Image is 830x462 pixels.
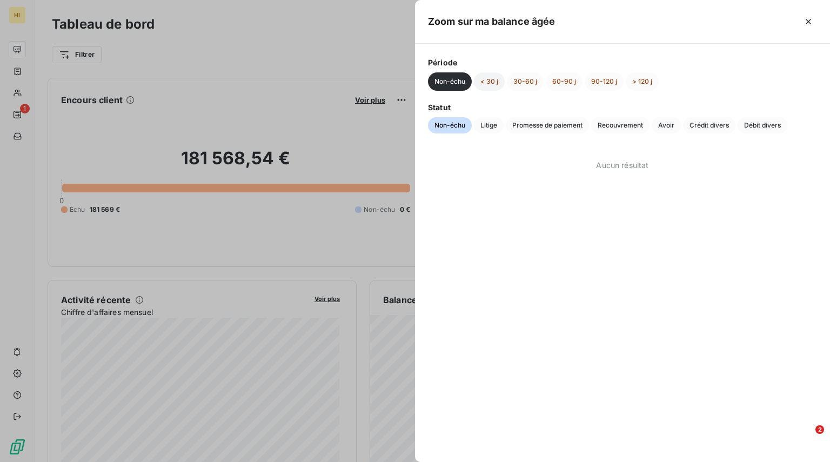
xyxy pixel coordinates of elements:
[507,72,544,91] button: 30-60 j
[596,159,648,171] span: Aucun résultat
[474,72,505,91] button: < 30 j
[793,425,819,451] iframe: Intercom live chat
[683,117,735,133] button: Crédit divers
[474,117,504,133] button: Litige
[591,117,650,133] button: Recouvrement
[815,425,824,434] span: 2
[428,14,555,29] h5: Zoom sur ma balance âgée
[585,72,624,91] button: 90-120 j
[428,72,472,91] button: Non-échu
[428,57,817,68] span: Période
[506,117,589,133] button: Promesse de paiement
[626,72,659,91] button: > 120 j
[428,102,817,113] span: Statut
[738,117,787,133] button: Débit divers
[546,72,583,91] button: 60-90 j
[652,117,681,133] button: Avoir
[428,117,472,133] button: Non-échu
